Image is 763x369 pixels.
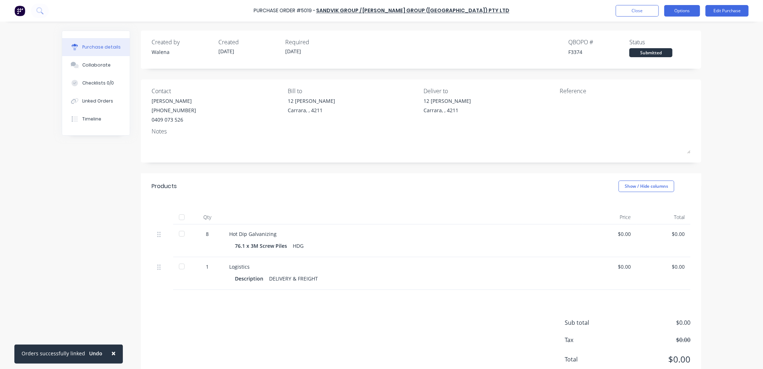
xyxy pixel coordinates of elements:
[82,116,101,122] div: Timeline
[642,230,685,238] div: $0.00
[269,273,318,284] div: DELIVERY & FREIGHT
[288,97,335,105] div: 12 [PERSON_NAME]
[152,116,196,123] div: 0409 073 526
[424,106,471,114] div: Carrara, , 4211
[152,182,177,191] div: Products
[235,241,293,251] div: 76.1 x 3M Screw Piles
[568,38,629,46] div: QBO PO #
[82,44,121,50] div: Purchase details
[424,87,555,95] div: Deliver to
[152,106,196,114] div: [PHONE_NUMBER]
[85,348,106,359] button: Undo
[197,263,218,270] div: 1
[152,87,282,95] div: Contact
[22,350,85,357] div: Orders successfully linked
[82,98,113,104] div: Linked Orders
[619,353,690,366] span: $0.00
[565,355,619,364] span: Total
[254,7,315,15] div: Purchase Order #5019 -
[619,336,690,344] span: $0.00
[629,38,690,46] div: Status
[629,48,672,57] div: Submitted
[152,48,213,56] div: Walena
[229,230,577,238] div: Hot Dip Galvanizing
[588,230,631,238] div: $0.00
[82,62,111,68] div: Collaborate
[62,92,130,110] button: Linked Orders
[197,230,218,238] div: 8
[218,38,279,46] div: Created
[560,87,690,95] div: Reference
[706,5,749,17] button: Edit Purchase
[424,97,471,105] div: 12 [PERSON_NAME]
[588,263,631,270] div: $0.00
[285,38,346,46] div: Required
[616,5,659,17] button: Close
[642,263,685,270] div: $0.00
[619,181,674,192] button: Show / Hide columns
[62,74,130,92] button: Checklists 0/0
[565,318,619,327] span: Sub total
[62,56,130,74] button: Collaborate
[583,210,637,224] div: Price
[229,263,577,270] div: Logistics
[152,127,690,136] div: Notes
[637,210,690,224] div: Total
[82,80,114,86] div: Checklists 0/0
[14,5,25,16] img: Factory
[62,38,130,56] button: Purchase details
[152,38,213,46] div: Created by
[152,97,196,105] div: [PERSON_NAME]
[664,5,700,17] button: Options
[104,345,123,362] button: Close
[235,273,269,284] div: Description
[288,87,419,95] div: Bill to
[568,48,629,56] div: F3374
[565,336,619,344] span: Tax
[62,110,130,128] button: Timeline
[619,318,690,327] span: $0.00
[288,106,335,114] div: Carrara, , 4211
[293,241,304,251] div: HDG
[111,348,116,358] span: ×
[191,210,223,224] div: Qty
[316,7,509,14] a: Sandvik Group / [PERSON_NAME] Group ([GEOGRAPHIC_DATA]) Pty Ltd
